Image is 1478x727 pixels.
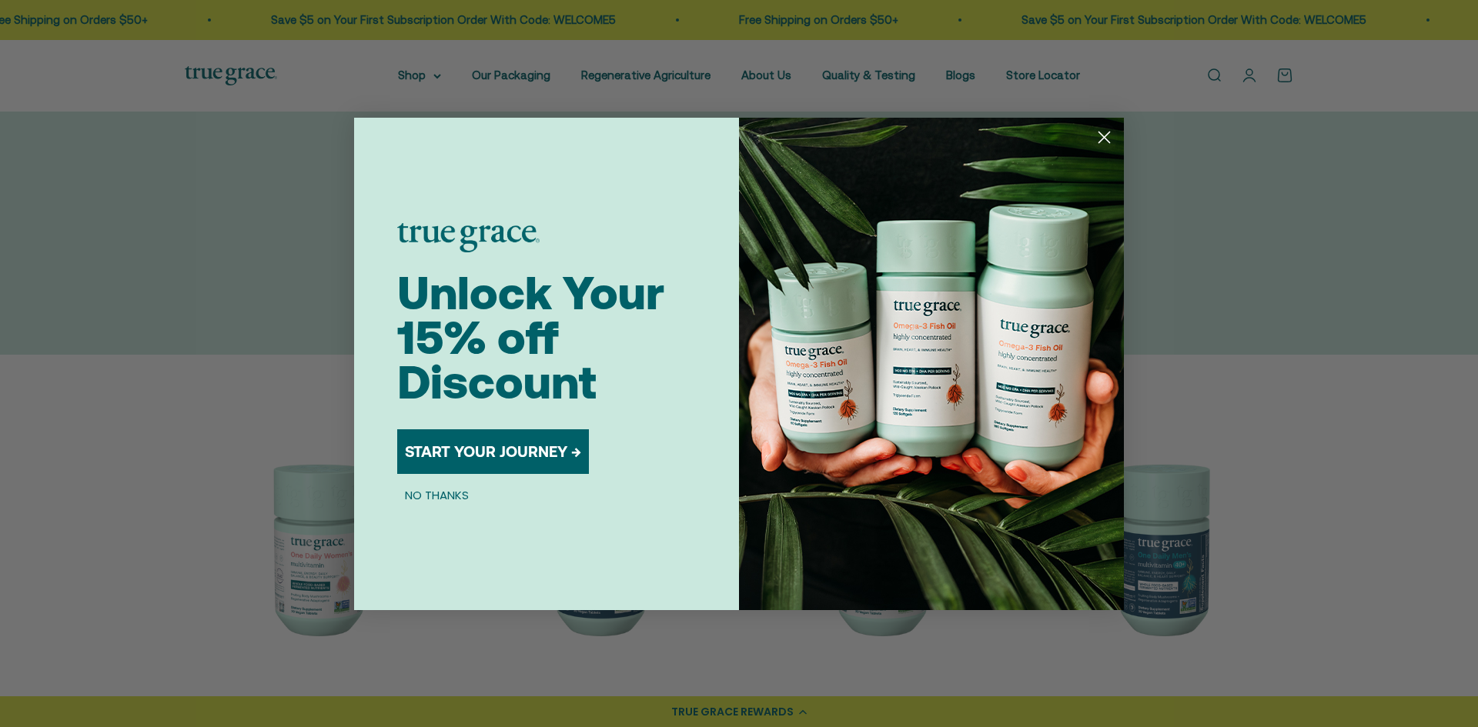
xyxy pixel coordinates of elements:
[397,223,540,252] img: logo placeholder
[739,118,1124,610] img: 098727d5-50f8-4f9b-9554-844bb8da1403.jpeg
[397,429,589,474] button: START YOUR JOURNEY →
[397,486,477,505] button: NO THANKS
[397,266,664,409] span: Unlock Your 15% off Discount
[1091,124,1118,151] button: Close dialog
